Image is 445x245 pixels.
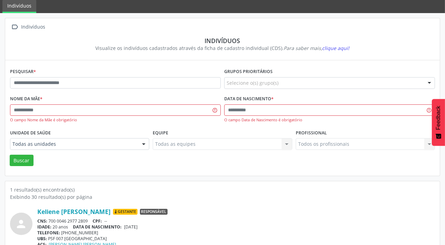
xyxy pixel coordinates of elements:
[10,193,435,201] div: Exibindo 30 resultado(s) por página
[15,44,430,52] div: Visualize os indivíduos cadastrados através da ficha de cadastro individual (CDS).
[432,99,445,146] button: Feedback - Mostrar pesquisa
[10,94,42,104] label: Nome da mãe
[124,224,138,230] span: [DATE]
[10,155,34,166] button: Buscar
[284,45,350,51] i: Para saber mais,
[296,127,327,138] label: Profissional
[140,209,168,215] span: Responsável
[37,224,51,230] span: IDADE:
[224,67,273,77] label: Grupos prioritários
[12,141,135,147] span: Todas as unidades
[435,106,442,130] span: Feedback
[153,127,168,138] label: Equipe
[37,224,435,230] div: 20 anos
[224,94,274,104] label: Data de nascimento
[227,79,278,86] span: Selecione o(s) grupo(s)
[10,117,221,123] div: O campo Nome da Mãe é obrigatório
[113,209,138,215] span: Gestante
[37,236,47,242] span: UBS:
[37,218,435,224] div: 700 0046 2977 2809
[104,218,107,224] span: --
[322,45,350,51] span: clique aqui!
[10,22,20,32] i: 
[37,230,60,236] span: TELEFONE:
[20,22,47,32] div: Indivíduos
[37,230,435,236] div: [PHONE_NUMBER]
[10,67,36,77] label: Pesquisar
[73,224,122,230] span: DATA DE NASCIMENTO:
[37,208,111,215] a: Keliene [PERSON_NAME]
[15,37,430,44] div: Indivíduos
[37,218,47,224] span: CNS:
[224,117,435,123] div: O campo Data de Nascimento é obrigatório
[10,127,51,138] label: Unidade de saúde
[10,22,47,32] a:  Indivíduos
[37,236,435,242] div: PSF 007 [GEOGRAPHIC_DATA]
[10,186,435,193] div: 1 resultado(s) encontrado(s)
[93,218,102,224] span: CPF:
